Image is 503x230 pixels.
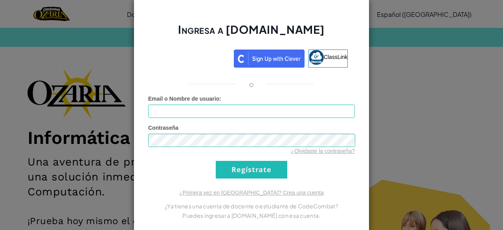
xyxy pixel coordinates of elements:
span: Contraseña [148,125,178,131]
input: Regístrate [216,161,287,178]
span: Email o Nombre de usuario [148,96,219,102]
label: : [148,95,221,103]
span: ClassLink [324,53,348,60]
p: o [249,79,254,89]
p: Puedes ingresar a [DOMAIN_NAME] con esa cuenta. [148,211,355,220]
iframe: Botón de Acceder con Google [151,49,234,66]
img: classlink-logo-small.png [309,50,324,65]
img: clever_sso_button@2x.png [234,50,305,68]
h2: Ingresa a [DOMAIN_NAME] [148,22,355,45]
p: ¿Ya tienes una cuenta de docente o estudiante de CodeCombat? [148,201,355,211]
a: ¿Olvidaste la contraseña? [291,148,355,154]
a: ¿Primera vez en [GEOGRAPHIC_DATA]? Crea una cuenta [179,190,324,196]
